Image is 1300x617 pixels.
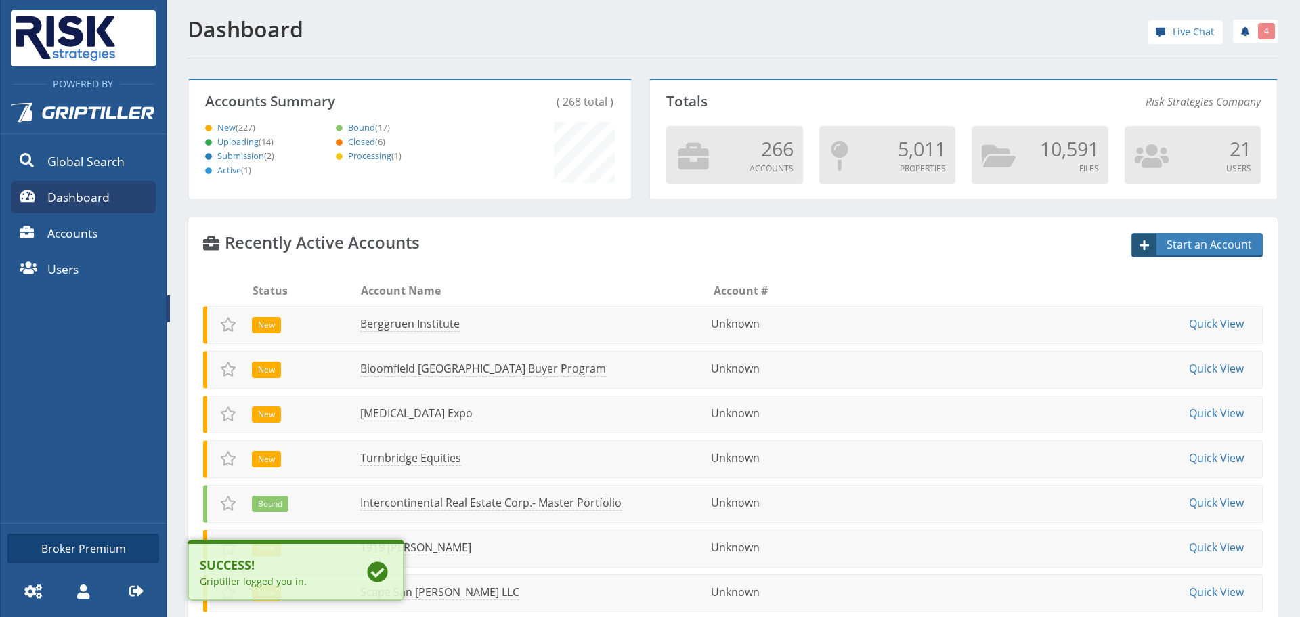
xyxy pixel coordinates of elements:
span: (14) [259,135,274,148]
a: Global Search [11,145,156,177]
p: Files [981,163,1098,175]
a: Quick View [1189,361,1244,376]
li: Unknown [711,450,817,466]
a: Broker Premium [7,534,159,563]
span: Powered By [46,77,120,90]
a: Quick View [1189,406,1244,421]
li: Unknown [711,316,817,332]
a: Submission(2) [200,150,274,162]
span: 10,591 [1040,135,1099,162]
span: 21 [1230,135,1251,162]
span: Bound [258,498,282,510]
span: Add to Favorites [220,361,236,377]
img: Risk Strategies Company [11,10,121,66]
span: New [200,122,255,133]
li: Unknown [711,360,817,377]
li: Account Name [361,282,710,299]
a: Bloomfield [GEOGRAPHIC_DATA] Buyer Program [360,361,606,377]
span: Uploading [200,136,274,148]
span: 266 [761,135,794,162]
span: 5,011 [898,135,946,162]
a: [MEDICAL_DATA] Expo [360,406,473,421]
span: Submission [200,150,274,162]
button: Start an Account [1131,233,1263,257]
span: Accounts [47,224,97,242]
span: (17) [375,121,390,133]
span: (6) [375,135,385,148]
a: Berggruen Institute [360,316,460,332]
p: Totals [666,93,955,109]
a: Turnbridge Equities [360,450,461,466]
div: ( 268 total ) [454,93,615,110]
a: Quick View [1189,540,1244,555]
a: Uploading(14) [200,135,274,148]
li: Account # [714,282,820,299]
span: Users [47,260,79,278]
span: Add to Favorites [220,450,236,467]
a: Quick View [1189,316,1244,331]
span: Processing [331,150,402,162]
span: (1) [241,164,251,176]
span: Add to Favorites [220,406,236,422]
span: 4 [1264,25,1269,37]
h1: Dashboard [188,17,725,41]
div: notifications [1223,17,1278,44]
a: Closed(6) [331,135,385,148]
span: Global Search [47,152,125,170]
span: Dashboard [47,188,110,206]
span: Add to Favorites [220,316,236,333]
li: Status [253,282,359,299]
li: Unknown [711,494,817,511]
span: Live Chat [1173,24,1214,39]
p: Properties [829,163,946,175]
a: Quick View [1189,495,1244,510]
span: (1) [391,150,402,162]
a: Users [11,253,156,285]
div: help [1148,20,1223,48]
h4: Recently Active Accounts [203,233,420,251]
p: Accounts [676,163,793,175]
li: Unknown [711,584,817,600]
span: (227) [236,121,255,133]
a: Scape San [PERSON_NAME] LLC [360,584,519,600]
a: Intercontinental Real Estate Corp.- Master Portfolio [360,495,622,511]
a: Active(1) [200,164,251,176]
span: New [258,319,275,331]
a: Dashboard [11,181,156,213]
span: Add to Favorites [220,495,236,511]
a: Live Chat [1148,20,1223,44]
a: Processing(1) [331,150,402,162]
span: Risk Strategies Company [1146,93,1261,110]
a: 1919 [PERSON_NAME] [360,540,471,555]
a: Griptiller [1,91,166,142]
p: Users [1134,163,1251,175]
li: Unknown [711,539,817,555]
b: Success! [200,556,343,574]
a: 4 [1233,20,1278,43]
span: Start an Account [1158,236,1262,253]
a: Bound(17) [331,121,390,133]
a: Quick View [1189,450,1244,465]
a: Quick View [1189,584,1244,599]
a: Accounts [11,217,156,249]
span: Closed [331,136,385,148]
span: New [258,408,275,421]
p: Accounts Summary [205,93,437,109]
span: New [258,453,275,465]
li: Unknown [711,405,817,421]
div: Griptiller logged you in. [200,574,343,589]
span: Active [200,165,251,176]
a: New(227) [200,121,255,133]
span: (2) [264,150,274,162]
span: New [258,364,275,376]
span: Bound [331,122,390,133]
